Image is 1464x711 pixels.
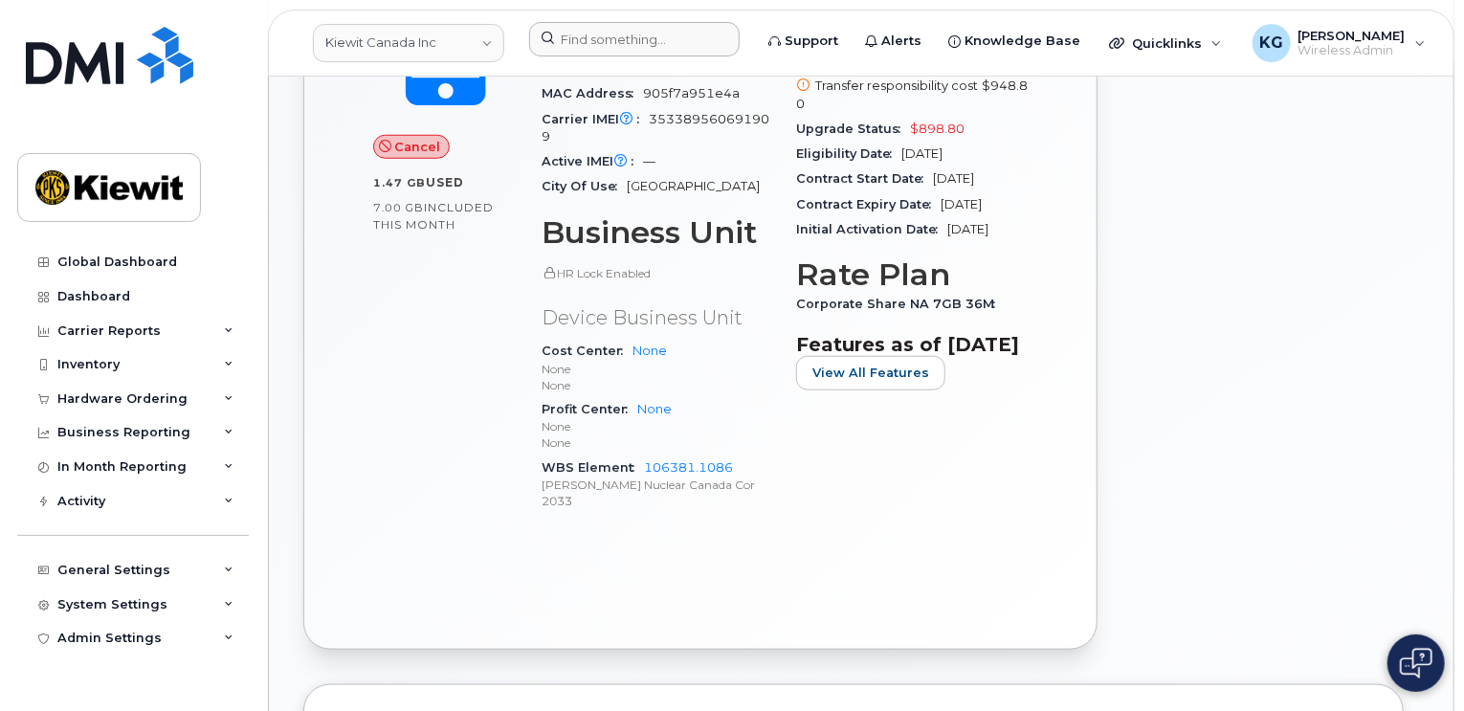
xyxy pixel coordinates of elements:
[542,460,644,475] span: WBS Element
[935,22,1094,60] a: Knowledge Base
[852,22,935,60] a: Alerts
[1298,43,1406,58] span: Wireless Admin
[632,344,667,358] a: None
[542,418,773,434] p: None
[812,364,929,382] span: View All Features
[947,222,988,236] span: [DATE]
[1096,24,1235,62] div: Quicklinks
[796,197,941,211] span: Contract Expiry Date
[542,377,773,393] p: None
[373,201,424,214] span: 7.00 GB
[542,215,773,250] h3: Business Unit
[542,361,773,377] p: None
[965,32,1080,51] span: Knowledge Base
[542,304,773,332] p: Device Business Unit
[901,146,943,161] span: [DATE]
[1259,32,1283,55] span: KG
[426,175,464,189] span: used
[796,297,1005,311] span: Corporate Share NA 7GB 36M
[542,265,773,281] p: HR Lock Enabled
[644,460,733,475] a: 106381.1086
[542,477,773,493] p: [PERSON_NAME] Nuclear Canada Cor
[643,86,740,100] span: 905f7a951e4a
[542,112,649,126] span: Carrier IMEI
[796,171,933,186] span: Contract Start Date
[755,22,852,60] a: Support
[542,402,637,416] span: Profit Center
[796,257,1028,292] h3: Rate Plan
[542,344,632,358] span: Cost Center
[1132,35,1202,51] span: Quicklinks
[529,22,740,56] input: Find something...
[815,78,978,93] span: Transfer responsibility cost
[910,122,965,136] span: $898.80
[796,333,1028,356] h3: Features as of [DATE]
[313,24,504,62] a: Kiewit Canada Inc
[542,179,627,193] span: City Of Use
[796,222,947,236] span: Initial Activation Date
[627,179,760,193] span: [GEOGRAPHIC_DATA]
[1298,28,1406,43] span: [PERSON_NAME]
[796,356,945,390] button: View All Features
[637,402,672,416] a: None
[542,86,643,100] span: MAC Address
[796,78,1028,110] span: $948.80
[785,32,838,51] span: Support
[941,197,982,211] span: [DATE]
[796,146,901,161] span: Eligibility Date
[1239,24,1439,62] div: Kevin Gregory
[542,493,773,509] p: 2033
[542,112,769,144] span: 353389560691909
[881,32,921,51] span: Alerts
[395,138,441,156] span: Cancel
[796,122,910,136] span: Upgrade Status
[933,171,974,186] span: [DATE]
[1400,648,1432,678] img: Open chat
[373,176,426,189] span: 1.47 GB
[542,434,773,451] p: None
[643,154,655,168] span: —
[542,154,643,168] span: Active IMEI
[373,200,494,232] span: included this month
[796,61,1028,113] span: $948.80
